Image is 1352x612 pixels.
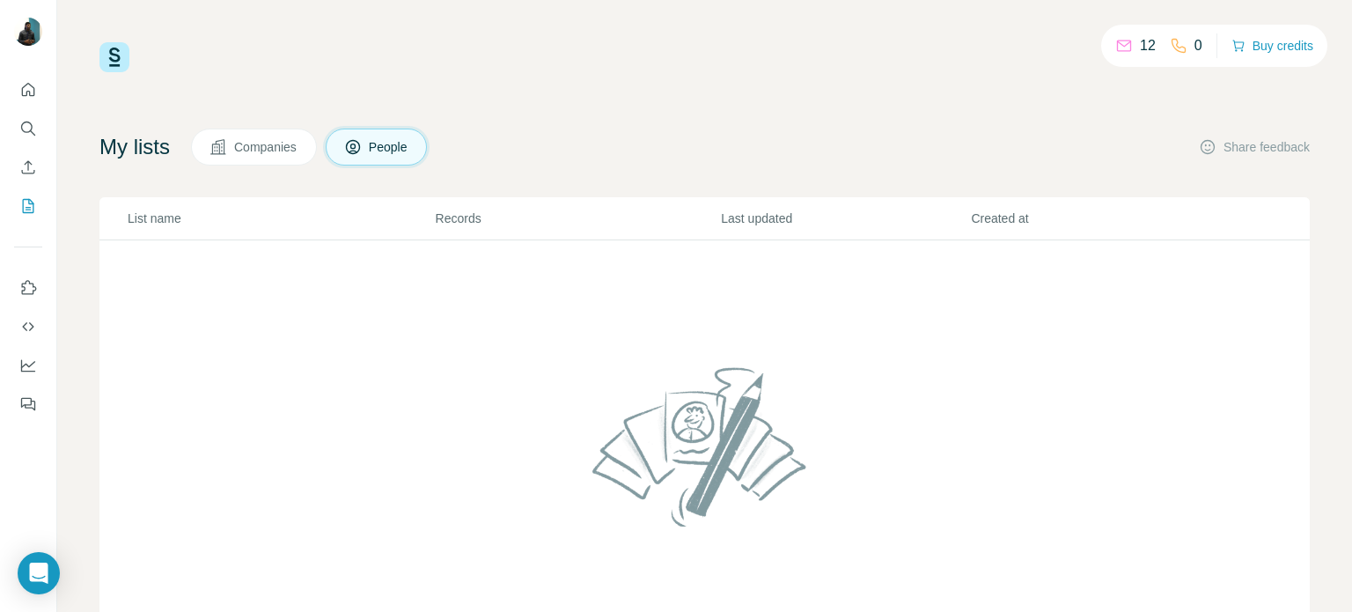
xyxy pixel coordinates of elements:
[971,210,1219,227] p: Created at
[14,190,42,222] button: My lists
[14,311,42,343] button: Use Surfe API
[436,210,720,227] p: Records
[128,210,434,227] p: List name
[14,151,42,183] button: Enrich CSV
[585,352,825,541] img: No lists found
[18,552,60,594] div: Open Intercom Messenger
[14,350,42,381] button: Dashboard
[99,42,129,72] img: Surfe Logo
[1199,138,1310,156] button: Share feedback
[721,210,969,227] p: Last updated
[14,272,42,304] button: Use Surfe on LinkedIn
[1140,35,1156,56] p: 12
[14,18,42,46] img: Avatar
[14,388,42,420] button: Feedback
[14,113,42,144] button: Search
[1231,33,1313,58] button: Buy credits
[1194,35,1202,56] p: 0
[99,133,170,161] h4: My lists
[14,74,42,106] button: Quick start
[234,138,298,156] span: Companies
[369,138,409,156] span: People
